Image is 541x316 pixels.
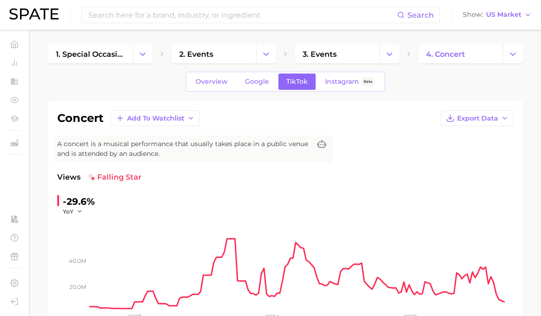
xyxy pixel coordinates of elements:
[426,50,465,59] span: 4. concert
[441,110,514,126] button: Export Data
[188,74,236,90] a: Overview
[48,45,133,63] a: 1. special occasions
[407,11,434,20] span: Search
[88,7,397,23] input: Search here for a brand, industry, or ingredient
[57,113,103,124] h1: concert
[9,8,59,20] img: SPATE
[457,114,498,122] span: Export Data
[7,295,21,309] a: Log out. Currently logged in with e-mail ameera.masud@digitas.com.
[69,257,86,264] tspan: 40.0m
[286,78,308,86] span: TikTok
[57,139,311,159] span: A concert is a musical performance that usually takes place in a public venue and is attended by ...
[171,45,256,63] a: 2. events
[69,283,86,290] tspan: 20.0m
[111,110,200,126] button: Add to Watchlist
[418,45,503,63] a: 4. concert
[63,208,83,215] button: YoY
[486,12,521,17] span: US Market
[63,194,95,209] div: -29.6%
[127,114,184,122] span: Add to Watchlist
[463,12,483,17] span: Show
[460,9,534,21] button: ShowUS Market
[88,174,95,181] img: falling star
[256,45,276,63] button: Change Category
[503,45,523,63] button: Change Category
[88,172,142,183] span: falling star
[63,208,74,215] span: YoY
[179,50,213,59] span: 2. events
[237,74,277,90] a: Google
[295,45,379,63] a: 3. events
[364,78,372,86] span: Beta
[278,74,316,90] a: TikTok
[325,78,359,86] span: Instagram
[379,45,399,63] button: Change Category
[56,50,125,59] span: 1. special occasions
[303,50,337,59] span: 3. events
[196,78,228,86] span: Overview
[245,78,269,86] span: Google
[133,45,153,63] button: Change Category
[317,74,383,90] a: InstagramBeta
[57,172,81,183] span: Views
